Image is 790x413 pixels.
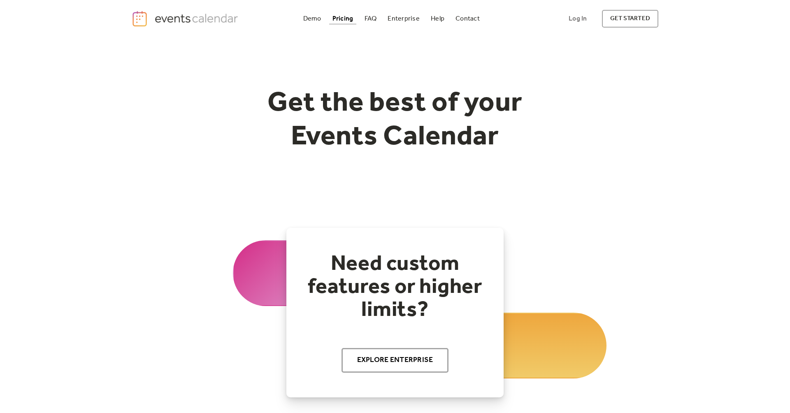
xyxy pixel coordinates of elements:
[303,16,321,21] div: Demo
[237,87,553,154] h1: Get the best of your Events Calendar
[300,13,325,24] a: Demo
[332,16,353,21] div: Pricing
[361,13,380,24] a: FAQ
[431,16,444,21] div: Help
[384,13,423,24] a: Enterprise
[388,16,419,21] div: Enterprise
[452,13,483,24] a: Contact
[560,10,595,28] a: Log In
[342,348,449,373] a: Explore Enterprise
[303,253,487,322] h2: Need custom features or higher limits?
[428,13,448,24] a: Help
[602,10,658,28] a: get started
[455,16,480,21] div: Contact
[365,16,377,21] div: FAQ
[329,13,357,24] a: Pricing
